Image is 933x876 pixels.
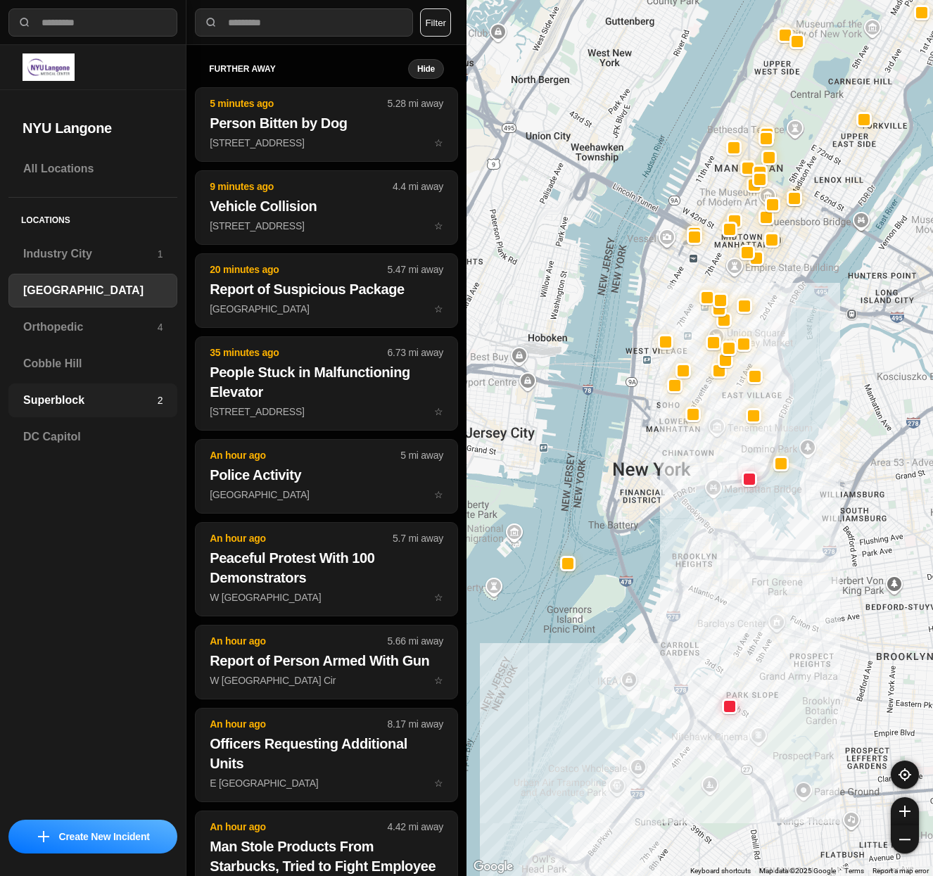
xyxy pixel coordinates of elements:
button: An hour ago8.17 mi awayOfficers Requesting Additional UnitsE [GEOGRAPHIC_DATA]star [195,708,458,802]
a: Industry City1 [8,237,177,271]
span: star [434,406,443,417]
button: recenter [891,761,919,789]
p: W [GEOGRAPHIC_DATA] [210,590,443,604]
button: 35 minutes ago6.73 mi awayPeople Stuck in Malfunctioning Elevator[STREET_ADDRESS]star [195,336,458,431]
p: 5 mi away [400,448,443,462]
span: star [434,220,443,231]
a: Report a map error [872,867,929,875]
p: 4.42 mi away [388,820,443,834]
h5: Locations [8,198,177,237]
a: An hour ago8.17 mi awayOfficers Requesting Additional UnitsE [GEOGRAPHIC_DATA]star [195,777,458,789]
h3: Superblock [23,392,158,409]
a: 5 minutes ago5.28 mi awayPerson Bitten by Dog[STREET_ADDRESS]star [195,137,458,148]
a: DC Capitol [8,420,177,454]
img: search [18,15,32,30]
a: Superblock2 [8,383,177,417]
p: 20 minutes ago [210,262,387,277]
a: Open this area in Google Maps (opens a new window) [470,858,516,876]
h2: Person Bitten by Dog [210,113,443,133]
span: star [434,137,443,148]
h2: Man Stole Products From Starbucks, Tried to Fight Employee [210,837,443,876]
a: All Locations [8,152,177,186]
p: 5.47 mi away [388,262,443,277]
p: [GEOGRAPHIC_DATA] [210,488,443,502]
button: zoom-in [891,797,919,825]
p: [STREET_ADDRESS] [210,219,443,233]
img: recenter [899,768,911,781]
h3: DC Capitol [23,429,163,445]
a: An hour ago5 mi awayPolice Activity[GEOGRAPHIC_DATA]star [195,488,458,500]
a: Cobble Hill [8,347,177,381]
p: E [GEOGRAPHIC_DATA] [210,776,443,790]
a: An hour ago5.66 mi awayReport of Person Armed With GunW [GEOGRAPHIC_DATA] Cirstar [195,674,458,686]
h2: Peaceful Protest With 100 Demonstrators [210,548,443,588]
h3: Orthopedic [23,319,158,336]
p: [STREET_ADDRESS] [210,136,443,150]
span: star [434,675,443,686]
p: 8.17 mi away [388,717,443,731]
a: 9 minutes ago4.4 mi awayVehicle Collision[STREET_ADDRESS]star [195,220,458,231]
button: 9 minutes ago4.4 mi awayVehicle Collision[STREET_ADDRESS]star [195,170,458,245]
h2: NYU Langone [23,118,163,138]
p: 4 [158,320,163,334]
a: Terms [844,867,864,875]
a: [GEOGRAPHIC_DATA] [8,274,177,307]
button: An hour ago5.66 mi awayReport of Person Armed With GunW [GEOGRAPHIC_DATA] Cirstar [195,625,458,699]
img: search [204,15,218,30]
p: 35 minutes ago [210,345,387,360]
h2: Report of Suspicious Package [210,279,443,299]
p: An hour ago [210,634,387,648]
img: zoom-out [899,834,910,845]
a: An hour ago5.7 mi awayPeaceful Protest With 100 DemonstratorsW [GEOGRAPHIC_DATA]star [195,591,458,603]
p: An hour ago [210,717,387,731]
button: An hour ago5 mi awayPolice Activity[GEOGRAPHIC_DATA]star [195,439,458,514]
h2: Vehicle Collision [210,196,443,216]
span: star [434,489,443,500]
button: iconCreate New Incident [8,820,177,853]
span: Map data ©2025 Google [759,867,836,875]
p: [GEOGRAPHIC_DATA] [210,302,443,316]
h2: People Stuck in Malfunctioning Elevator [210,362,443,402]
button: Filter [420,8,451,37]
img: Google [470,858,516,876]
button: 5 minutes ago5.28 mi awayPerson Bitten by Dog[STREET_ADDRESS]star [195,87,458,162]
h3: Industry City [23,246,158,262]
p: An hour ago [210,820,387,834]
p: 5.28 mi away [388,96,443,110]
small: Hide [417,63,435,75]
a: 20 minutes ago5.47 mi awayReport of Suspicious Package[GEOGRAPHIC_DATA]star [195,303,458,315]
h2: Report of Person Armed With Gun [210,651,443,671]
a: Orthopedic4 [8,310,177,344]
p: 2 [158,393,163,407]
span: star [434,777,443,789]
p: 6.73 mi away [388,345,443,360]
img: logo [23,53,75,81]
h2: Officers Requesting Additional Units [210,734,443,773]
p: 9 minutes ago [210,179,393,193]
h3: Cobble Hill [23,355,163,372]
p: 5.66 mi away [388,634,443,648]
h3: [GEOGRAPHIC_DATA] [23,282,163,299]
button: zoom-out [891,825,919,853]
img: zoom-in [899,806,910,817]
span: star [434,592,443,603]
h5: further away [209,63,408,75]
img: icon [38,831,49,842]
p: 5 minutes ago [210,96,387,110]
p: 4.4 mi away [393,179,443,193]
span: star [434,303,443,315]
p: 1 [158,247,163,261]
button: An hour ago5.7 mi awayPeaceful Protest With 100 DemonstratorsW [GEOGRAPHIC_DATA]star [195,522,458,616]
a: 35 minutes ago6.73 mi awayPeople Stuck in Malfunctioning Elevator[STREET_ADDRESS]star [195,405,458,417]
button: 20 minutes ago5.47 mi awayReport of Suspicious Package[GEOGRAPHIC_DATA]star [195,253,458,328]
p: An hour ago [210,531,393,545]
h2: Police Activity [210,465,443,485]
p: An hour ago [210,448,400,462]
p: [STREET_ADDRESS] [210,405,443,419]
button: Hide [408,59,444,79]
button: Keyboard shortcuts [690,866,751,876]
p: W [GEOGRAPHIC_DATA] Cir [210,673,443,687]
h3: All Locations [23,160,163,177]
p: Create New Incident [59,830,150,844]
